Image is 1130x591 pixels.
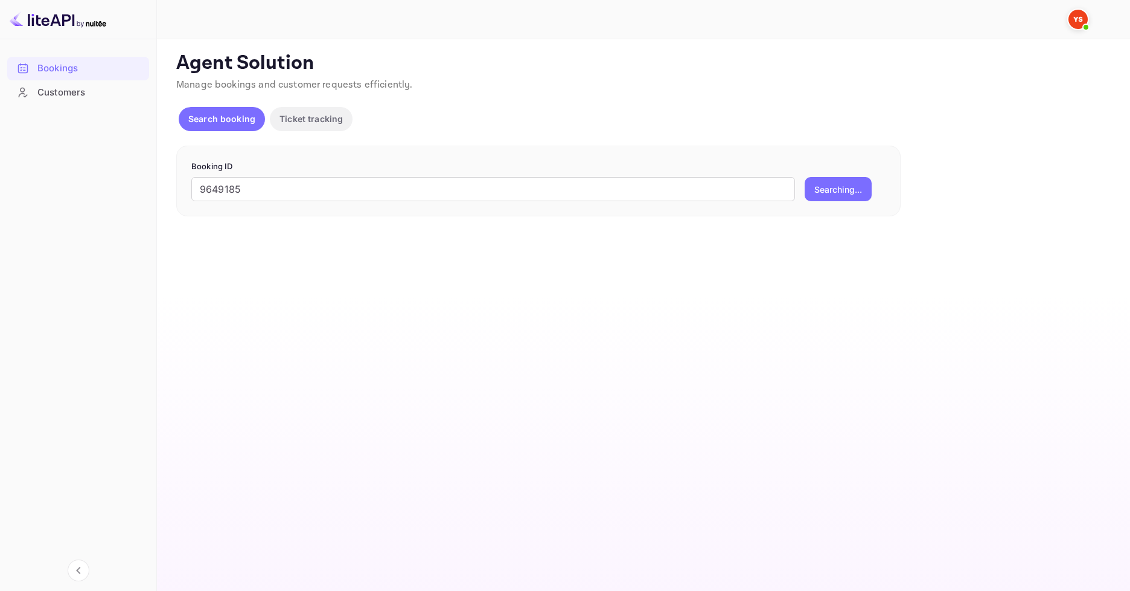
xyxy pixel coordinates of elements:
p: Agent Solution [176,51,1108,76]
button: Searching... [805,177,872,201]
p: Ticket tracking [279,112,343,125]
a: Bookings [7,57,149,79]
img: Yandex Support [1068,10,1088,29]
span: Manage bookings and customer requests efficiently. [176,79,413,91]
div: Bookings [37,62,143,76]
div: Customers [37,86,143,100]
a: Customers [7,81,149,103]
div: Customers [7,81,149,105]
input: Enter Booking ID (e.g., 63782194) [191,177,795,201]
p: Booking ID [191,161,886,173]
div: Bookings [7,57,149,80]
button: Collapse navigation [68,560,89,581]
img: LiteAPI logo [10,10,106,29]
p: Search booking [188,112,255,125]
